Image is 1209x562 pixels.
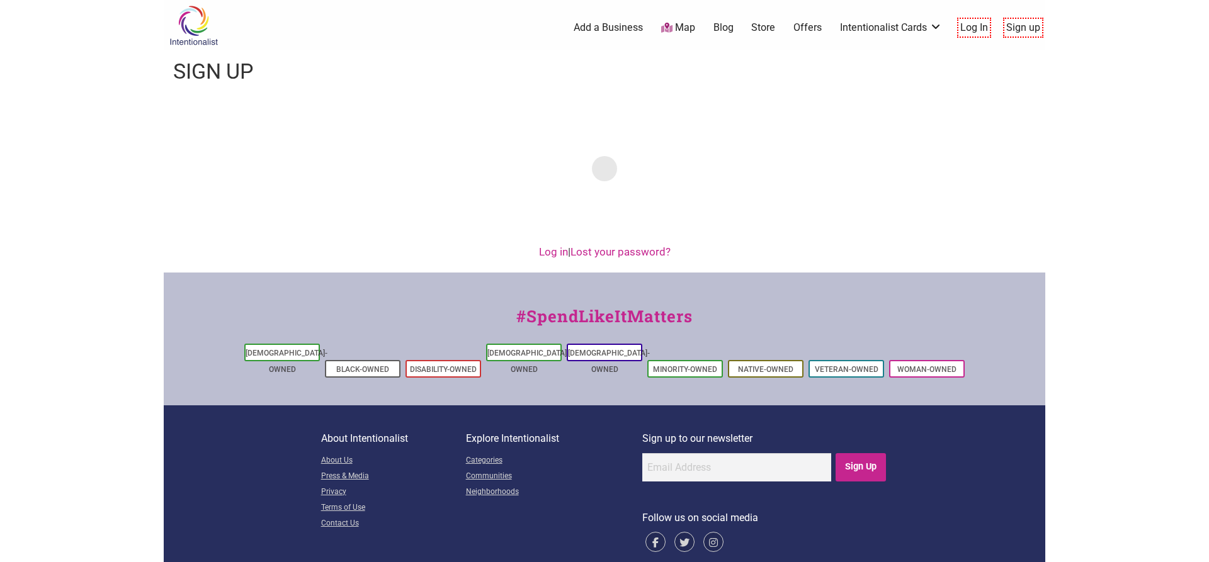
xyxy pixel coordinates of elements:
[164,304,1045,341] div: #SpendLikeItMatters
[487,349,569,374] a: [DEMOGRAPHIC_DATA]-Owned
[321,516,466,532] a: Contact Us
[466,469,642,485] a: Communities
[738,365,793,374] a: Native-Owned
[661,21,695,35] a: Map
[751,21,775,35] a: Store
[321,485,466,500] a: Privacy
[246,349,327,374] a: [DEMOGRAPHIC_DATA]-Owned
[321,469,466,485] a: Press & Media
[574,21,643,35] a: Add a Business
[466,453,642,469] a: Categories
[960,21,988,35] a: Log In
[642,453,831,481] input: Email Address
[653,365,717,374] a: Minority-Owned
[815,365,878,374] a: Veteran-Owned
[642,430,888,447] p: Sign up to our newsletter
[410,365,477,374] a: Disability-Owned
[840,21,942,35] a: Intentionalist Cards
[321,500,466,516] a: Terms of Use
[539,245,568,258] a: Log in
[568,349,650,374] a: [DEMOGRAPHIC_DATA]-Owned
[321,430,466,447] p: About Intentionalist
[466,430,642,447] p: Explore Intentionalist
[570,245,671,258] a: Lost your password?
[897,365,956,374] a: Woman-Owned
[336,365,389,374] a: Black-Owned
[173,57,253,87] h1: Sign up
[642,510,888,526] p: Follow us on social media
[176,244,1033,261] div: |
[793,21,822,35] a: Offers
[466,485,642,500] a: Neighborhoods
[164,5,224,46] img: Intentionalist
[836,453,887,481] input: Sign Up
[321,453,466,469] a: About Us
[713,21,734,35] a: Blog
[1006,21,1040,35] a: Sign up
